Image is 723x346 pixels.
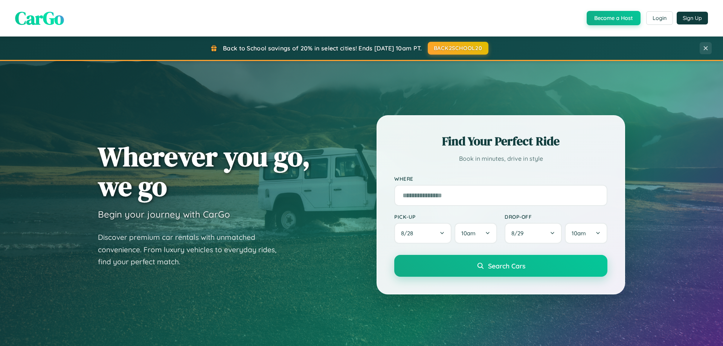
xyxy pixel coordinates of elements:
span: 8 / 28 [401,230,417,237]
button: 8/29 [505,223,562,244]
span: 8 / 29 [511,230,527,237]
button: BACK2SCHOOL20 [428,42,488,55]
button: Login [646,11,673,25]
span: CarGo [15,6,64,30]
label: Pick-up [394,213,497,220]
button: Sign Up [677,12,708,24]
p: Discover premium car rentals with unmatched convenience. From luxury vehicles to everyday rides, ... [98,231,286,268]
span: 10am [572,230,586,237]
span: Search Cars [488,262,525,270]
button: Become a Host [587,11,641,25]
span: Back to School savings of 20% in select cities! Ends [DATE] 10am PT. [223,44,422,52]
button: 8/28 [394,223,451,244]
span: 10am [461,230,476,237]
p: Book in minutes, drive in style [394,153,607,164]
button: 10am [455,223,497,244]
h1: Wherever you go, we go [98,142,310,201]
label: Drop-off [505,213,607,220]
button: Search Cars [394,255,607,277]
label: Where [394,175,607,182]
button: 10am [565,223,607,244]
h3: Begin your journey with CarGo [98,209,230,220]
h2: Find Your Perfect Ride [394,133,607,149]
